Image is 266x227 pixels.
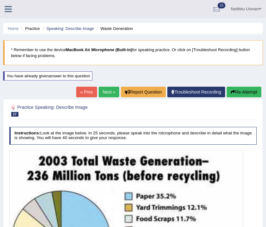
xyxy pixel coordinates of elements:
a: Speaking: Describe Image [46,26,94,31]
h4: Look at the image below. In 25 seconds, please speak into the microphone and describe in detail w... [9,127,257,145]
li: Waste Generation [95,26,133,31]
span: 27 [11,112,18,117]
a: Troubleshoot Recording [167,87,225,97]
a: « Prev [76,87,97,97]
button: Re-Attempt [227,87,261,97]
b: Instructions: [14,131,40,135]
button: Report Question [121,87,166,97]
blockquote: * Remember to use the device for speaking practice. Or click on [Troubleshoot Recording] button b... [3,40,263,65]
a: Next » [99,87,119,97]
div: You have already given answer to this question [3,71,92,80]
span: 15 [218,2,225,8]
li: Practice [20,26,40,31]
b: MacBook Air Microphone (Built-in) [66,47,132,52]
h2: Practice Speaking: Describe Image [9,104,163,117]
a: Home [8,26,19,31]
